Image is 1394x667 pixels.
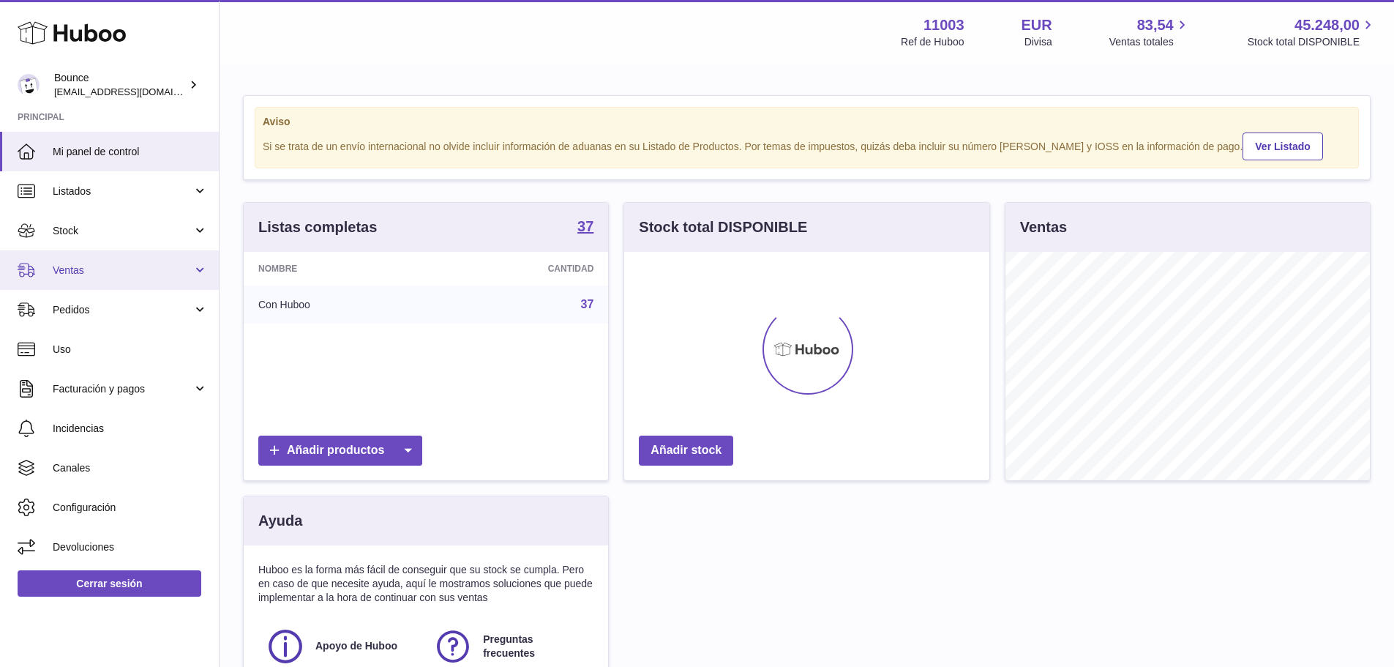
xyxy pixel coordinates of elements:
span: Ventas totales [1109,35,1191,49]
span: Facturación y pagos [53,382,192,396]
div: Si se trata de un envío internacional no olvide incluir información de aduanas en su Listado de P... [263,130,1351,160]
span: Devoluciones [53,540,208,554]
span: Apoyo de Huboo [315,639,397,653]
th: Cantidad [433,252,609,286]
div: Ref de Huboo [901,35,964,49]
span: 83,54 [1137,15,1174,35]
span: Configuración [53,501,208,515]
th: Nombre [244,252,433,286]
a: Ver Listado [1243,133,1322,160]
span: Stock total DISPONIBLE [1248,35,1376,49]
strong: 11003 [923,15,964,35]
h3: Stock total DISPONIBLE [639,217,807,237]
span: 45.248,00 [1294,15,1360,35]
a: Cerrar sesión [18,570,201,597]
a: Añadir stock [639,436,733,466]
span: Mi panel de control [53,145,208,159]
strong: EUR [1022,15,1052,35]
a: 83,54 Ventas totales [1109,15,1191,49]
span: Ventas [53,264,192,277]
h3: Listas completas [258,217,377,237]
strong: Aviso [263,115,1351,129]
h3: Ventas [1020,217,1067,237]
span: [EMAIL_ADDRESS][DOMAIN_NAME] [54,86,215,97]
a: Añadir productos [258,436,422,466]
div: Divisa [1024,35,1052,49]
span: Canales [53,461,208,475]
a: 37 [581,298,594,310]
span: Listados [53,185,192,198]
td: Con Huboo [244,286,433,324]
span: Preguntas frecuentes [483,633,585,660]
strong: 37 [577,219,593,234]
p: Huboo es la forma más fácil de conseguir que su stock se cumpla. Pero en caso de que necesite ayu... [258,563,593,605]
span: Uso [53,343,208,357]
h3: Ayuda [258,511,302,531]
span: Incidencias [53,422,208,436]
a: Apoyo de Huboo [266,627,419,666]
span: Pedidos [53,303,192,317]
a: Preguntas frecuentes [433,627,586,666]
a: 37 [577,219,593,236]
div: Bounce [54,71,186,99]
span: Stock [53,224,192,238]
img: internalAdmin-11003@internal.huboo.com [18,74,40,96]
a: 45.248,00 Stock total DISPONIBLE [1248,15,1376,49]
